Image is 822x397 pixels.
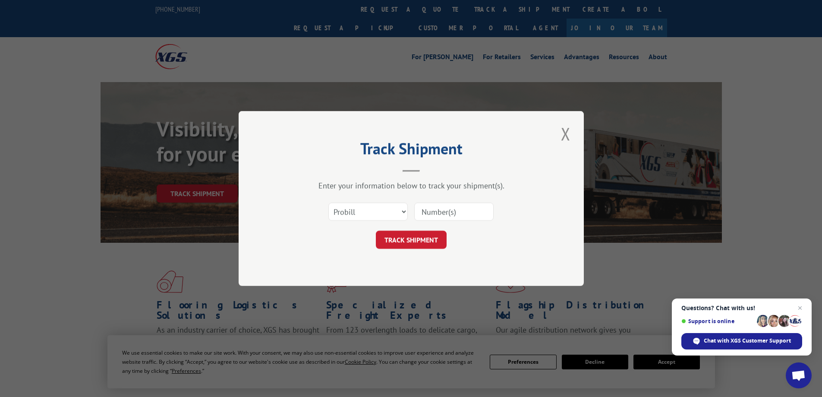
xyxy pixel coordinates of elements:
[414,203,494,221] input: Number(s)
[282,181,541,191] div: Enter your information below to track your shipment(s).
[681,333,802,349] span: Chat with XGS Customer Support
[558,122,573,146] button: Close modal
[376,231,447,249] button: TRACK SHIPMENT
[282,143,541,159] h2: Track Shipment
[681,318,754,324] span: Support is online
[786,362,812,388] a: Open chat
[704,337,791,345] span: Chat with XGS Customer Support
[681,305,802,311] span: Questions? Chat with us!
